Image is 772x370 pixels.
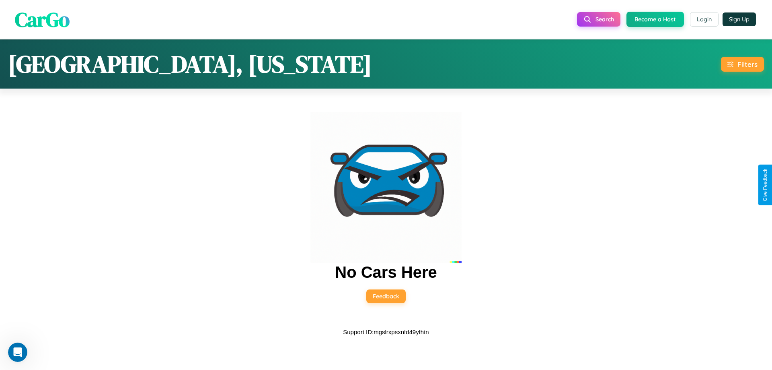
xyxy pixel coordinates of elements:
button: Search [577,12,620,27]
button: Filters [721,57,764,72]
span: Search [595,16,614,23]
button: Feedback [366,289,406,303]
button: Login [690,12,719,27]
iframe: Intercom live chat [8,343,27,362]
p: Support ID: mgslrxpsxnfd49yfhtn [343,327,429,337]
span: CarGo [15,5,70,33]
img: car [310,112,462,263]
h2: No Cars Here [335,263,437,281]
h1: [GEOGRAPHIC_DATA], [US_STATE] [8,48,372,81]
div: Give Feedback [762,169,768,201]
button: Sign Up [723,12,756,26]
button: Become a Host [626,12,684,27]
div: Filters [737,60,758,68]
